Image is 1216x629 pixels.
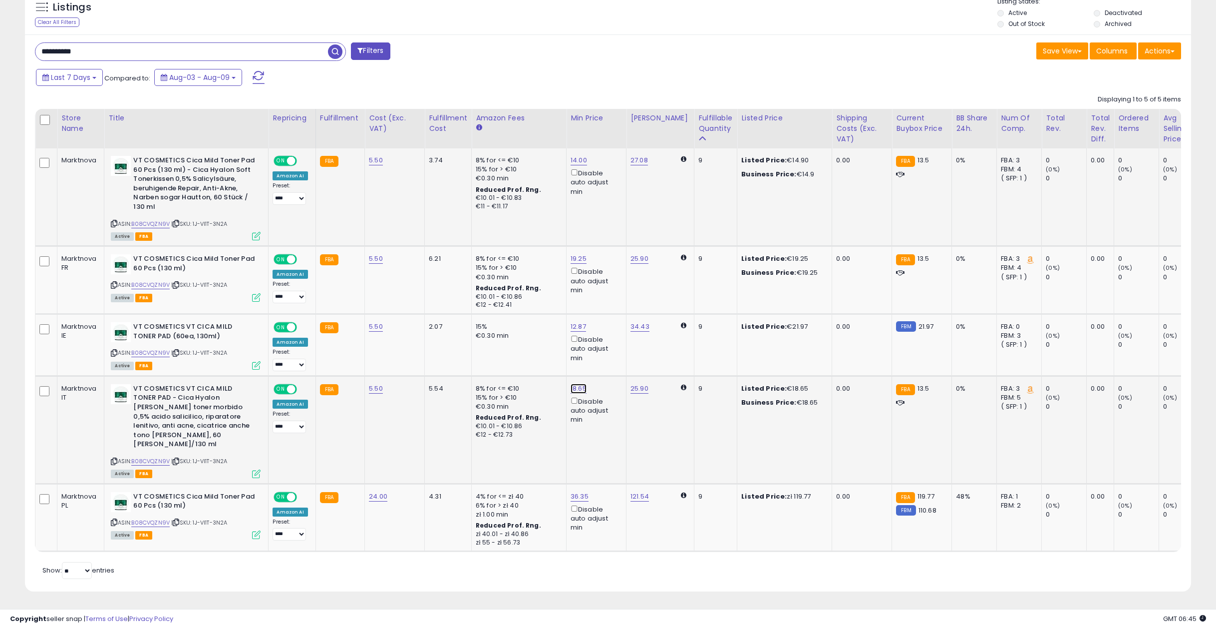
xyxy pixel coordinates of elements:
span: FBA [135,232,152,241]
a: 5.50 [369,155,383,165]
div: Fulfillment Cost [429,113,467,134]
div: zł 40.01 - zł 40.86 [476,530,559,539]
div: 0 [1118,492,1159,501]
small: (0%) [1046,394,1060,402]
div: 0 [1163,174,1204,183]
span: All listings currently available for purchase on Amazon [111,362,134,370]
div: 0 [1118,273,1159,282]
button: Actions [1138,42,1181,59]
div: 0 [1046,254,1086,263]
span: | SKU: 1J-VI1T-3N2A [171,519,227,527]
div: Amazon AI [273,400,307,409]
b: Reduced Prof. Rng. [476,185,541,194]
b: Listed Price: [741,322,787,331]
span: 13.5 [917,155,929,165]
small: (0%) [1163,264,1177,272]
div: 0 [1118,322,1159,331]
b: Business Price: [741,268,796,277]
a: 24.00 [369,492,387,502]
a: B08CVQZN9V [131,349,170,357]
div: 0 [1118,254,1159,263]
div: €14.9 [741,170,824,179]
div: Preset: [273,182,307,205]
div: 0% [956,156,989,165]
button: Columns [1090,42,1137,59]
small: (0%) [1046,165,1060,173]
div: ( SFP: 1 ) [1001,340,1034,349]
div: 0 [1046,402,1086,411]
div: 15% for > €10 [476,263,559,272]
small: (0%) [1118,264,1132,272]
div: 2.07 [429,322,464,331]
small: (0%) [1118,165,1132,173]
b: VT COSMETICS Cica Mild Toner Pad 60 Pcs (130 ml) [133,254,255,275]
div: 0.00 [836,384,884,393]
div: 0 [1046,322,1086,331]
button: Filters [351,42,390,60]
div: zł 119.77 [741,492,824,501]
span: ON [275,255,288,264]
div: €0.30 min [476,174,559,183]
div: ASIN: [111,492,261,539]
div: 0 [1163,510,1204,519]
div: Amazon Fees [476,113,562,123]
div: Marktnova IT [61,384,96,402]
label: Active [1008,8,1027,17]
div: €18.65 [741,384,824,393]
button: Last 7 Days [36,69,103,86]
div: Amazon AI [273,171,307,180]
div: ASIN: [111,322,261,369]
div: 0.00 [836,322,884,331]
div: €12 - €12.41 [476,301,559,309]
div: 0 [1163,492,1204,501]
a: 121.54 [630,492,649,502]
span: All listings currently available for purchase on Amazon [111,294,134,302]
div: BB Share 24h. [956,113,992,134]
div: ASIN: [111,384,261,477]
div: Marktnova IE [61,322,96,340]
small: FBM [896,321,915,332]
div: 0.00 [1091,156,1106,165]
div: Marktnova PL [61,492,96,510]
div: €14.90 [741,156,824,165]
span: OFF [296,385,311,393]
div: 0 [1118,402,1159,411]
div: 0% [956,322,989,331]
img: 41U54uVxlGL._SL40_.jpg [111,156,131,176]
a: 14.00 [571,155,587,165]
span: OFF [296,493,311,501]
img: 41U54uVxlGL._SL40_.jpg [111,322,131,342]
a: B08CVQZN9V [131,220,170,228]
div: Displaying 1 to 5 of 5 items [1098,95,1181,104]
b: Reduced Prof. Rng. [476,284,541,292]
b: Listed Price: [741,254,787,263]
span: | SKU: 1J-VI1T-3N2A [171,281,227,289]
a: 34.43 [630,322,649,332]
div: ( SFP: 1 ) [1001,174,1034,183]
small: (0%) [1118,394,1132,402]
span: FBA [135,470,152,478]
small: Amazon Fees. [476,123,482,132]
small: (0%) [1046,264,1060,272]
button: Aug-03 - Aug-09 [154,69,242,86]
div: 0 [1046,510,1086,519]
div: ASIN: [111,254,261,301]
div: Amazon AI [273,508,307,517]
div: 0 [1046,492,1086,501]
span: Compared to: [104,73,150,83]
div: Marktnova FR [61,254,96,272]
small: FBA [896,384,914,395]
div: 6% for > zł 40 [476,501,559,510]
div: €19.25 [741,254,824,263]
small: FBA [896,156,914,167]
div: 9 [698,156,729,165]
div: FBM: 2 [1001,501,1034,510]
b: Listed Price: [741,155,787,165]
div: Avg Selling Price [1163,113,1200,144]
a: Privacy Policy [129,614,173,624]
div: Repricing [273,113,311,123]
a: 18.65 [571,384,587,394]
div: 0.00 [1091,384,1106,393]
div: 3.74 [429,156,464,165]
div: 0 [1163,384,1204,393]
